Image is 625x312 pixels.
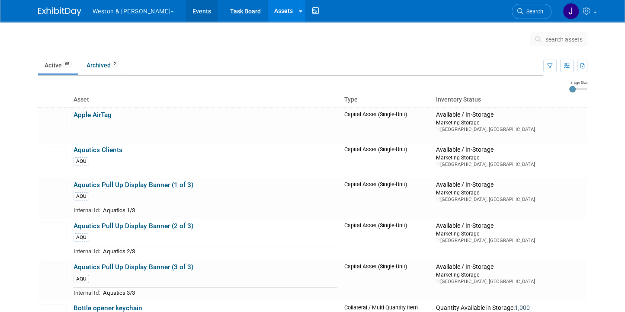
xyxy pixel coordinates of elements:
[74,233,89,242] div: AQU
[70,92,341,107] th: Asset
[111,61,119,67] span: 2
[514,304,529,311] span: 1,000
[436,230,583,237] div: Marketing Storage
[436,189,583,196] div: Marketing Storage
[436,111,583,119] div: Available / In-Storage
[62,61,72,67] span: 68
[436,304,583,312] div: Quantity Available in Storage:
[436,278,583,285] div: [GEOGRAPHIC_DATA], [GEOGRAPHIC_DATA]
[74,181,193,189] a: Aquatics Pull Up Display Banner (1 of 3)
[80,57,125,73] a: Archived2
[563,3,579,19] img: Janet Ruggles-Power
[74,287,100,297] td: Internal Id:
[100,246,338,256] td: Aquatics 2/3
[74,263,193,271] a: Aquatics Pull Up Display Banner (3 of 3)
[341,143,432,178] td: Capital Asset (Single-Unit)
[436,263,583,271] div: Available / In-Storage
[436,237,583,244] div: [GEOGRAPHIC_DATA], [GEOGRAPHIC_DATA]
[530,32,587,46] button: search assets
[436,154,583,161] div: Marketing Storage
[341,107,432,143] td: Capital Asset (Single-Unit)
[545,36,583,43] span: search assets
[74,146,122,154] a: Aquatics Clients
[74,192,89,201] div: AQU
[74,222,193,230] a: Aquatics Pull Up Display Banner (2 of 3)
[74,205,100,215] td: Internal Id:
[569,80,587,85] div: Image Size
[100,287,338,297] td: Aquatics 3/3
[436,271,583,278] div: Marketing Storage
[341,92,432,107] th: Type
[436,161,583,168] div: [GEOGRAPHIC_DATA], [GEOGRAPHIC_DATA]
[341,178,432,219] td: Capital Asset (Single-Unit)
[74,157,89,166] div: AQU
[74,304,142,312] a: Bottle opener keychain
[341,260,432,301] td: Capital Asset (Single-Unit)
[436,146,583,154] div: Available / In-Storage
[436,119,583,126] div: Marketing Storage
[38,57,78,73] a: Active68
[523,8,543,15] span: Search
[436,222,583,230] div: Available / In-Storage
[74,111,112,119] a: Apple AirTag
[38,7,81,16] img: ExhibitDay
[512,4,551,19] a: Search
[436,126,583,133] div: [GEOGRAPHIC_DATA], [GEOGRAPHIC_DATA]
[74,275,89,283] div: AQU
[74,246,100,256] td: Internal Id:
[341,219,432,260] td: Capital Asset (Single-Unit)
[100,205,338,215] td: Aquatics 1/3
[436,181,583,189] div: Available / In-Storage
[436,196,583,203] div: [GEOGRAPHIC_DATA], [GEOGRAPHIC_DATA]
